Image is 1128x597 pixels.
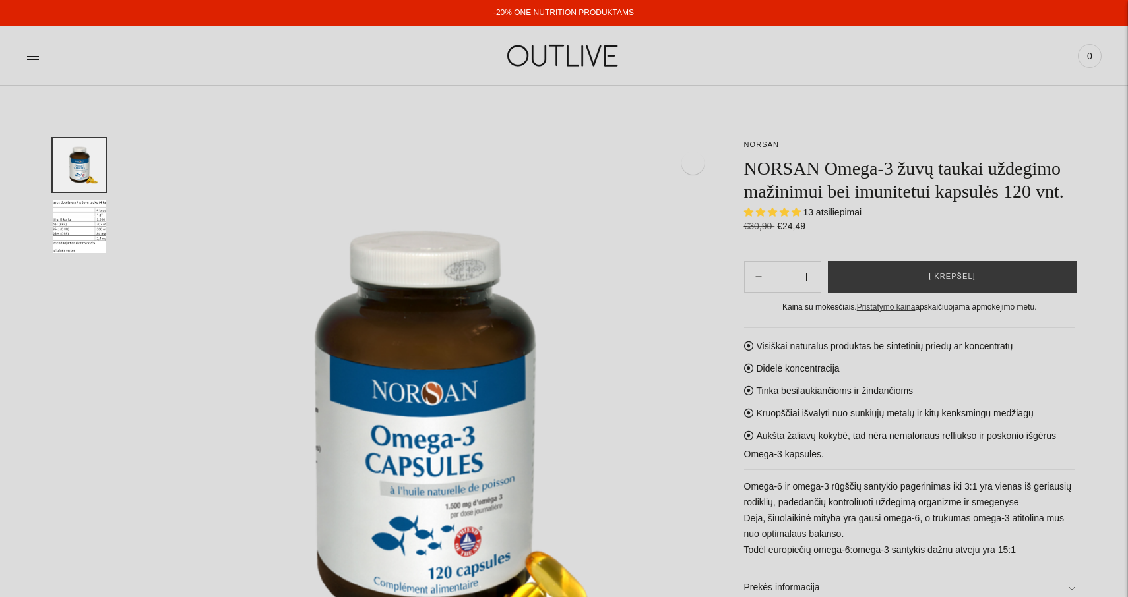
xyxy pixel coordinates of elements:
[772,268,792,287] input: Product quantity
[803,207,862,217] span: 13 atsiliepimai
[53,138,106,192] button: Translation missing: en.general.accessibility.image_thumbail
[744,207,803,217] span: 4.92 stars
[745,261,772,293] button: Add product quantity
[482,33,646,78] img: OUTLIVE
[744,221,775,231] s: €30,90
[929,270,976,283] span: Į krepšelį
[744,140,780,148] a: NORSAN
[493,8,634,17] a: -20% ONE NUTRITION PRODUKTAMS
[744,479,1076,558] p: Omega-6 ir omega-3 rūgščių santykio pagerinimas iki 3:1 yra vienas iš geriausių rodiklių, padedan...
[777,221,805,231] span: €24,49
[744,300,1076,314] div: Kaina su mokesčiais. apskaičiuojama apmokėjimo metu.
[1078,42,1102,71] a: 0
[857,302,916,312] a: Pristatymo kaina
[792,261,821,293] button: Subtract product quantity
[1081,47,1099,65] span: 0
[744,157,1076,203] h1: NORSAN Omega-3 žuvų taukai uždegimo mažinimui bei imunitetui kapsulės 120 vnt.
[828,261,1077,293] button: Į krepšelį
[53,200,106,253] button: Translation missing: en.general.accessibility.image_thumbail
